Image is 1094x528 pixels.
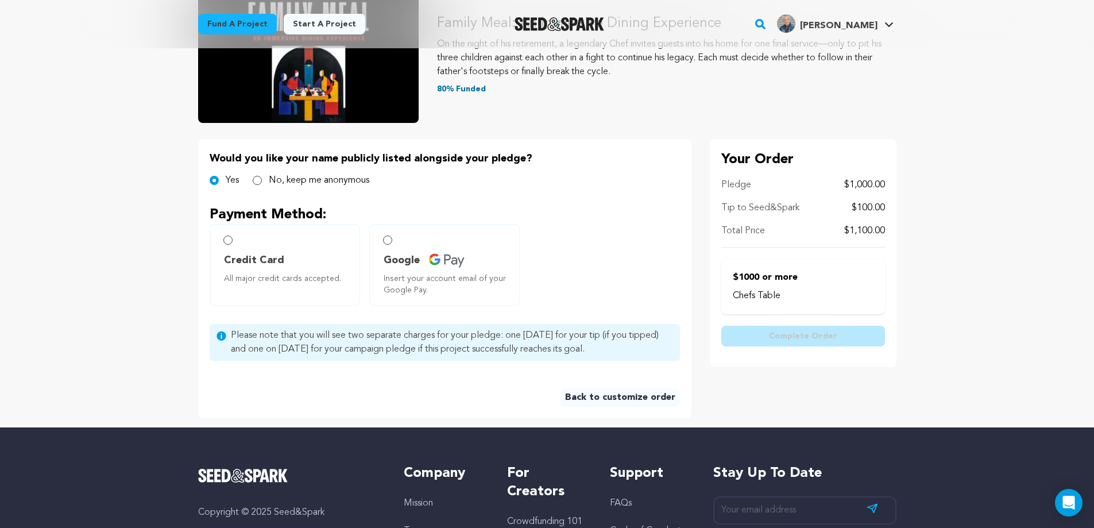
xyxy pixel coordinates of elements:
[852,201,885,215] p: $100.00
[269,174,369,187] label: No, keep me anonymous
[231,329,673,356] span: Please note that you will see two separate charges for your pledge: one [DATE] for your tip (if y...
[515,17,605,31] a: Seed&Spark Homepage
[1055,489,1083,517] div: Open Intercom Messenger
[721,201,799,215] p: Tip to Seed&Spark
[198,506,381,519] p: Copyright © 2025 Seed&Spark
[210,206,680,224] p: Payment Method:
[404,499,433,508] a: Mission
[721,151,885,169] p: Your Order
[721,224,765,238] p: Total Price
[437,37,896,79] p: On the night of his retirement, a legendary Chef invites guests into his home for one final servi...
[610,464,690,483] h5: Support
[198,14,277,34] a: Fund a project
[721,326,885,346] button: Complete Order
[515,17,605,31] img: Seed&Spark Logo Dark Mode
[224,252,284,268] span: Credit Card
[210,151,680,167] p: Would you like your name publicly listed alongside your pledge?
[226,174,239,187] label: Yes
[713,496,896,525] input: Your email address
[800,21,877,30] span: [PERSON_NAME]
[284,14,365,34] a: Start a project
[733,289,873,303] p: Chefs Table
[404,464,484,483] h5: Company
[721,178,751,192] p: Pledge
[560,388,680,407] a: Back to customize order
[384,252,420,268] span: Google
[713,464,896,483] h5: Stay up to date
[777,14,877,33] div: Michael N.'s Profile
[769,330,837,342] span: Complete Order
[429,253,465,268] img: credit card icons
[775,12,896,33] a: Michael N.'s Profile
[198,469,288,483] img: Seed&Spark Logo
[733,271,873,284] p: $1000 or more
[224,273,350,284] span: All major credit cards accepted.
[198,469,381,483] a: Seed&Spark Homepage
[610,499,632,508] a: FAQs
[437,83,896,95] p: 80% Funded
[777,14,795,33] img: cd547b173aa47afa.jpg
[844,224,885,238] p: $1,100.00
[507,517,582,526] a: Crowdfunding 101
[507,464,587,501] h5: For Creators
[844,178,885,192] p: $1,000.00
[384,273,510,296] span: Insert your account email of your Google Pay.
[775,12,896,36] span: Michael N.'s Profile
